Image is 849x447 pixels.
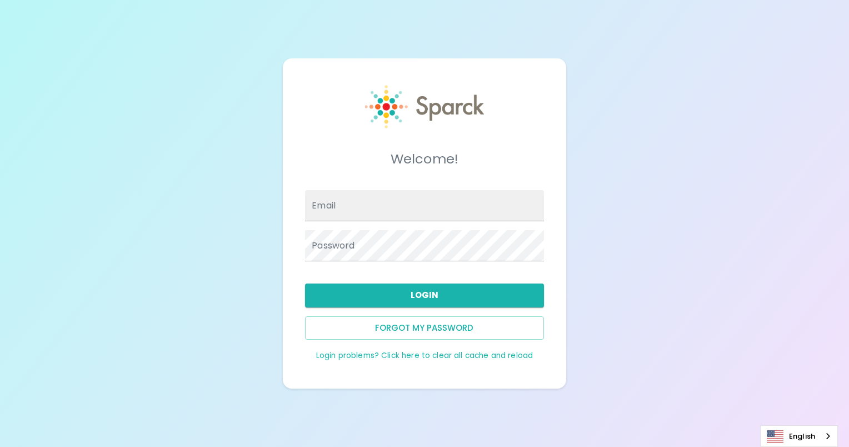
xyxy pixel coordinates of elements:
[365,85,485,128] img: Sparck logo
[305,150,543,168] h5: Welcome!
[305,284,543,307] button: Login
[761,425,838,447] div: Language
[305,316,543,340] button: Forgot my password
[316,350,533,361] a: Login problems? Click here to clear all cache and reload
[761,425,838,447] aside: Language selected: English
[761,426,837,446] a: English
